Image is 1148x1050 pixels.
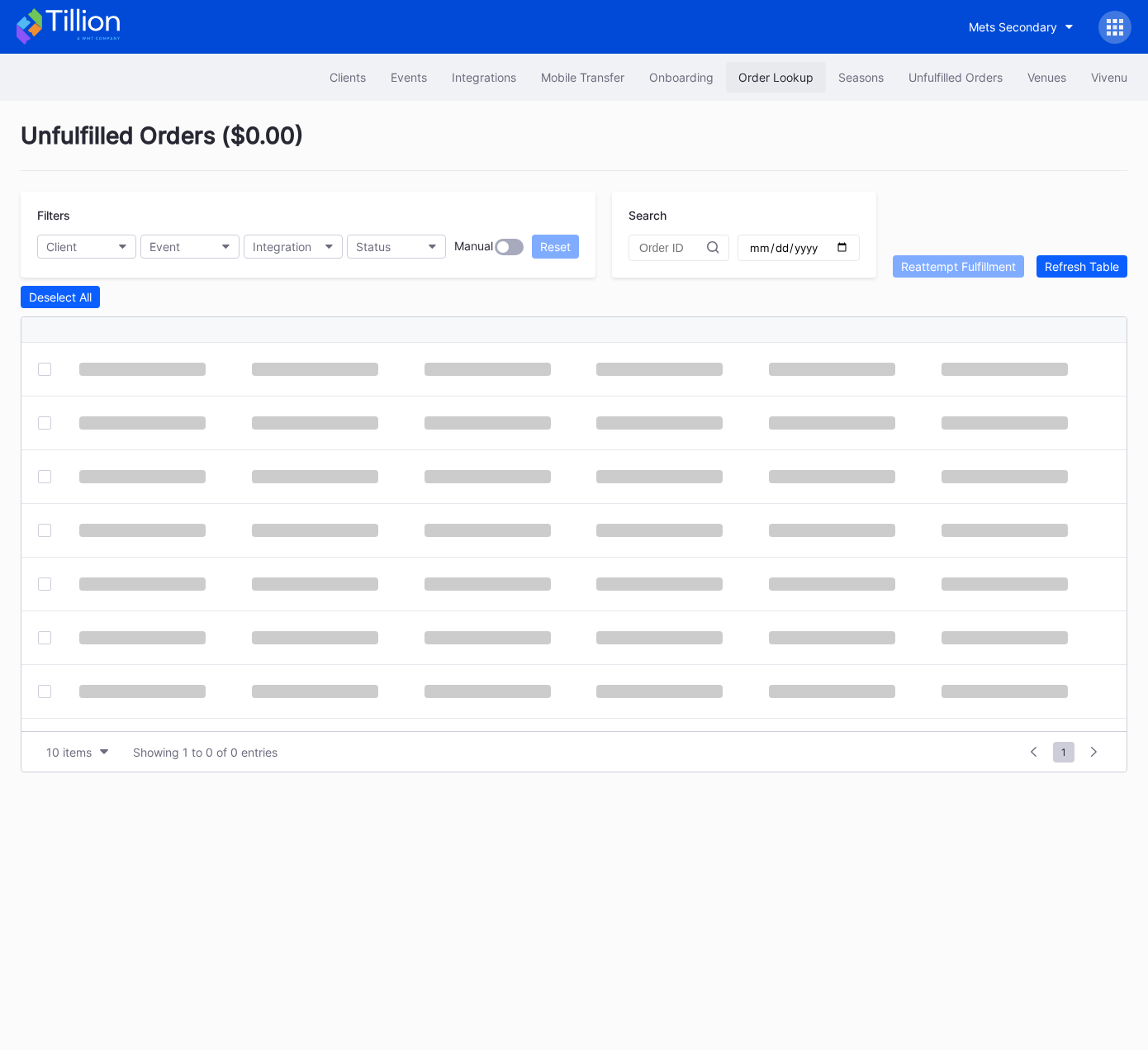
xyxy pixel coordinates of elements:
[1015,62,1079,93] button: Venues
[1037,255,1127,278] button: Refresh Table
[956,12,1086,42] button: Mets Secondary
[21,121,1127,171] div: Unfulfilled Orders ( $0.00 )
[330,70,366,84] div: Clients
[452,70,516,84] div: Integrations
[629,208,860,222] div: Search
[826,62,896,93] button: Seasons
[133,745,278,759] div: Showing 1 to 0 of 0 entries
[637,62,726,93] button: Onboarding
[969,20,1057,34] div: Mets Secondary
[378,62,439,93] button: Events
[901,259,1016,273] div: Reattempt Fulfillment
[529,62,637,93] button: Mobile Transfer
[540,240,571,254] div: Reset
[639,241,707,254] input: Order ID
[347,235,446,259] button: Status
[1045,259,1119,273] div: Refresh Table
[738,70,814,84] div: Order Lookup
[149,240,180,254] div: Event
[46,240,77,254] div: Client
[29,290,92,304] div: Deselect All
[649,70,714,84] div: Onboarding
[244,235,343,259] button: Integration
[1053,742,1074,763] span: 1
[46,745,92,759] div: 10 items
[21,286,100,308] button: Deselect All
[454,239,493,255] div: Manual
[541,70,624,84] div: Mobile Transfer
[38,741,116,763] button: 10 items
[391,70,427,84] div: Events
[838,70,884,84] div: Seasons
[1091,70,1127,84] div: Vivenu
[253,240,311,254] div: Integration
[37,235,136,259] button: Client
[140,235,240,259] button: Event
[1027,70,1066,84] div: Venues
[726,62,826,93] button: Order Lookup
[532,235,579,259] button: Reset
[1079,62,1140,93] button: Vivenu
[356,240,391,254] div: Status
[908,70,1003,84] div: Unfulfilled Orders
[896,62,1015,93] button: Unfulfilled Orders
[317,62,378,93] button: Clients
[893,255,1024,278] button: Reattempt Fulfillment
[37,208,579,222] div: Filters
[439,62,529,93] button: Integrations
